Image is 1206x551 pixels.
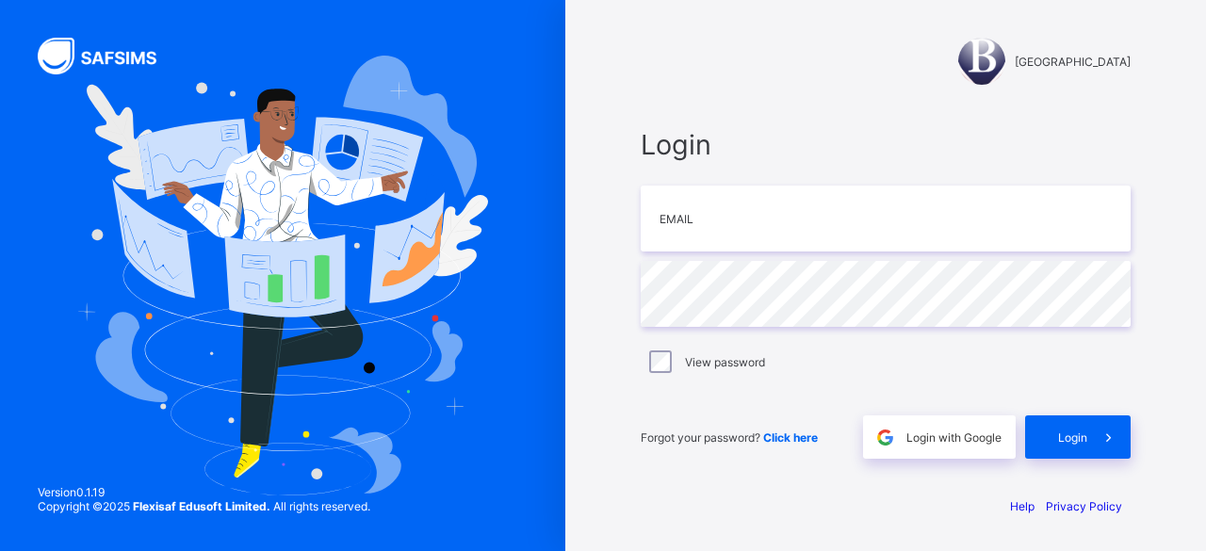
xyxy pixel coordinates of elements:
[38,499,370,513] span: Copyright © 2025 All rights reserved.
[38,485,370,499] span: Version 0.1.19
[874,427,896,448] img: google.396cfc9801f0270233282035f929180a.svg
[1058,430,1087,445] span: Login
[133,499,270,513] strong: Flexisaf Edusoft Limited.
[685,355,765,369] label: View password
[641,128,1131,161] span: Login
[38,38,179,74] img: SAFSIMS Logo
[1046,499,1122,513] a: Privacy Policy
[906,430,1002,445] span: Login with Google
[763,430,818,445] a: Click here
[1015,55,1131,69] span: [GEOGRAPHIC_DATA]
[1010,499,1035,513] a: Help
[77,56,487,496] img: Hero Image
[641,430,818,445] span: Forgot your password?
